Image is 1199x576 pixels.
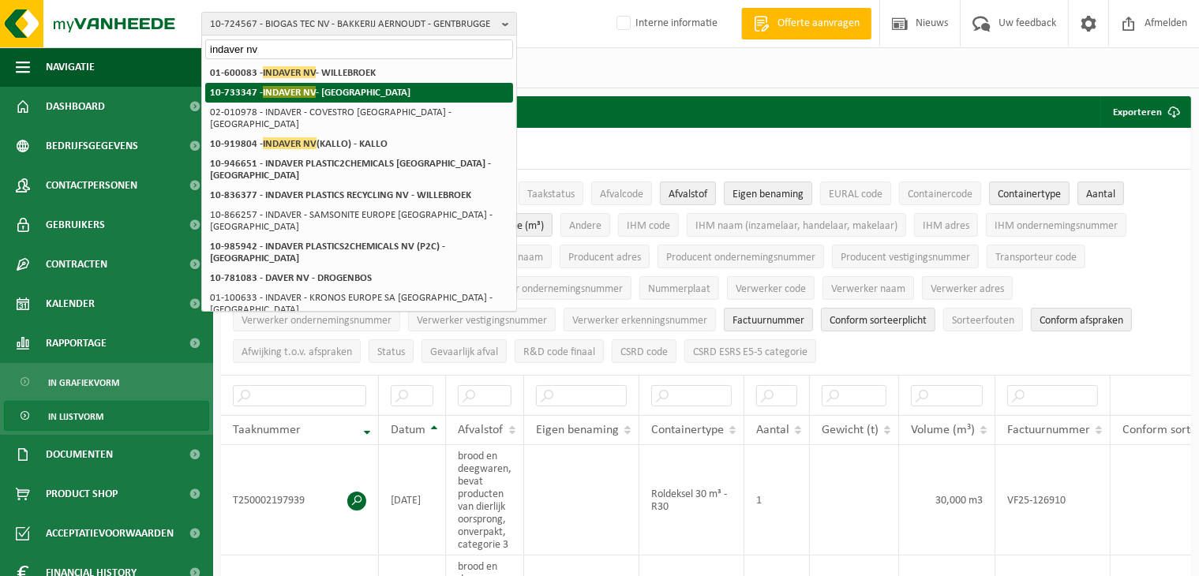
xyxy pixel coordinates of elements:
[46,474,118,514] span: Product Shop
[210,13,496,36] span: 10-724567 - BIOGAS TEC NV - BAKKERIJ AERNOUDT - GENTBRUGGE
[560,245,650,268] button: Producent adresProducent adres: Activate to sort
[627,220,670,232] span: IHM code
[724,308,813,331] button: FactuurnummerFactuurnummer: Activate to sort
[774,16,864,32] span: Offerte aanvragen
[669,189,707,200] span: Afvalstof
[995,252,1077,264] span: Transporteur code
[417,315,547,327] span: Verwerker vestigingsnummer
[639,445,744,555] td: Roldeksel 30 m³ - R30
[943,308,1023,331] button: SorteerfoutenSorteerfouten: Activate to sort
[914,213,978,237] button: IHM adresIHM adres: Activate to sort
[4,367,209,397] a: In grafiekvorm
[952,315,1014,327] span: Sorteerfouten
[600,189,643,200] span: Afvalcode
[829,189,882,200] span: EURAL code
[210,137,388,149] strong: 10-919804 - (KALLO) - KALLO
[446,445,524,555] td: brood en deegwaren, bevat producten van dierlijk oorsprong, onverpakt, categorie 3
[233,308,400,331] button: Verwerker ondernemingsnummerVerwerker ondernemingsnummer: Activate to sort
[560,213,610,237] button: AndereAndere: Activate to sort
[379,445,446,555] td: [DATE]
[613,12,718,36] label: Interne informatie
[221,445,379,555] td: T250002197939
[820,181,891,205] button: EURAL codeEURAL code: Activate to sort
[832,245,979,268] button: Producent vestigingsnummerProducent vestigingsnummer: Activate to sort
[923,220,969,232] span: IHM adres
[724,181,812,205] button: Eigen benamingEigen benaming: Activate to sort
[205,39,513,59] input: Zoeken naar gekoppelde vestigingen
[830,315,927,327] span: Conform sorteerplicht
[46,205,105,245] span: Gebruikers
[987,245,1085,268] button: Transporteur codeTransporteur code: Activate to sort
[210,241,445,264] strong: 10-985942 - INDAVER PLASTICS2CHEMICALS NV (P2C) - [GEOGRAPHIC_DATA]
[612,339,676,363] button: CSRD codeCSRD code: Activate to sort
[46,324,107,363] span: Rapportage
[46,87,105,126] span: Dashboard
[695,220,897,232] span: IHM naam (inzamelaar, handelaar, makelaar)
[46,47,95,87] span: Navigatie
[46,166,137,205] span: Contactpersonen
[572,315,707,327] span: Verwerker erkenningsnummer
[46,245,107,284] span: Contracten
[210,66,376,78] strong: 01-600083 - - WILLEBROEK
[46,126,138,166] span: Bedrijfsgegevens
[201,12,517,36] button: 10-724567 - BIOGAS TEC NV - BAKKERIJ AERNOUDT - GENTBRUGGE
[377,346,405,358] span: Status
[618,213,679,237] button: IHM codeIHM code: Activate to sort
[931,283,1004,295] span: Verwerker adres
[523,346,595,358] span: R&D code finaal
[841,252,970,264] span: Producent vestigingsnummer
[639,276,719,300] button: NummerplaatNummerplaat: Activate to sort
[46,514,174,553] span: Acceptatievoorwaarden
[205,103,513,134] li: 02-010978 - INDAVER - COVESTRO [GEOGRAPHIC_DATA] - [GEOGRAPHIC_DATA]
[564,308,716,331] button: Verwerker erkenningsnummerVerwerker erkenningsnummer: Activate to sort
[733,315,804,327] span: Factuurnummer
[899,445,995,555] td: 30,000 m3
[369,339,414,363] button: StatusStatus: Activate to sort
[756,424,789,436] span: Aantal
[48,402,103,432] span: In lijstvorm
[986,213,1126,237] button: IHM ondernemingsnummerIHM ondernemingsnummer: Activate to sort
[242,315,392,327] span: Verwerker ondernemingsnummer
[651,424,724,436] span: Containertype
[995,445,1111,555] td: VF25-126910
[995,220,1118,232] span: IHM ondernemingsnummer
[744,445,810,555] td: 1
[527,189,575,200] span: Taakstatus
[422,339,507,363] button: Gevaarlijk afval : Activate to sort
[821,308,935,331] button: Conform sorteerplicht : Activate to sort
[1086,189,1115,200] span: Aantal
[1100,96,1190,128] button: Exporteren
[242,346,352,358] span: Afwijking t.o.v. afspraken
[263,66,316,78] span: INDAVER NV
[233,424,301,436] span: Taaknummer
[591,181,652,205] button: AfvalcodeAfvalcode: Activate to sort
[519,181,583,205] button: TaakstatusTaakstatus: Activate to sort
[822,424,879,436] span: Gewicht (t)
[1040,315,1123,327] span: Conform afspraken
[453,276,631,300] button: Transporteur ondernemingsnummerTransporteur ondernemingsnummer : Activate to sort
[515,339,604,363] button: R&D code finaalR&amp;D code finaal: Activate to sort
[4,401,209,431] a: In lijstvorm
[205,205,513,237] li: 10-866257 - INDAVER - SAMSONITE EUROPE [GEOGRAPHIC_DATA] - [GEOGRAPHIC_DATA]
[430,346,498,358] span: Gevaarlijk afval
[666,252,815,264] span: Producent ondernemingsnummer
[922,276,1013,300] button: Verwerker adresVerwerker adres: Activate to sort
[210,190,471,200] strong: 10-836377 - INDAVER PLASTICS RECYCLING NV - WILLEBROEK
[1031,308,1132,331] button: Conform afspraken : Activate to sort
[46,284,95,324] span: Kalender
[1077,181,1124,205] button: AantalAantal: Activate to sort
[568,252,641,264] span: Producent adres
[693,346,807,358] span: CSRD ESRS E5-5 categorie
[831,283,905,295] span: Verwerker naam
[684,339,816,363] button: CSRD ESRS E5-5 categorieCSRD ESRS E5-5 categorie: Activate to sort
[822,276,914,300] button: Verwerker naamVerwerker naam: Activate to sort
[462,283,623,295] span: Transporteur ondernemingsnummer
[536,424,619,436] span: Eigen benaming
[908,189,972,200] span: Containercode
[233,339,361,363] button: Afwijking t.o.v. afsprakenAfwijking t.o.v. afspraken: Activate to sort
[569,220,601,232] span: Andere
[391,424,425,436] span: Datum
[48,368,119,398] span: In grafiekvorm
[658,245,824,268] button: Producent ondernemingsnummerProducent ondernemingsnummer: Activate to sort
[263,86,316,98] span: INDAVER NV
